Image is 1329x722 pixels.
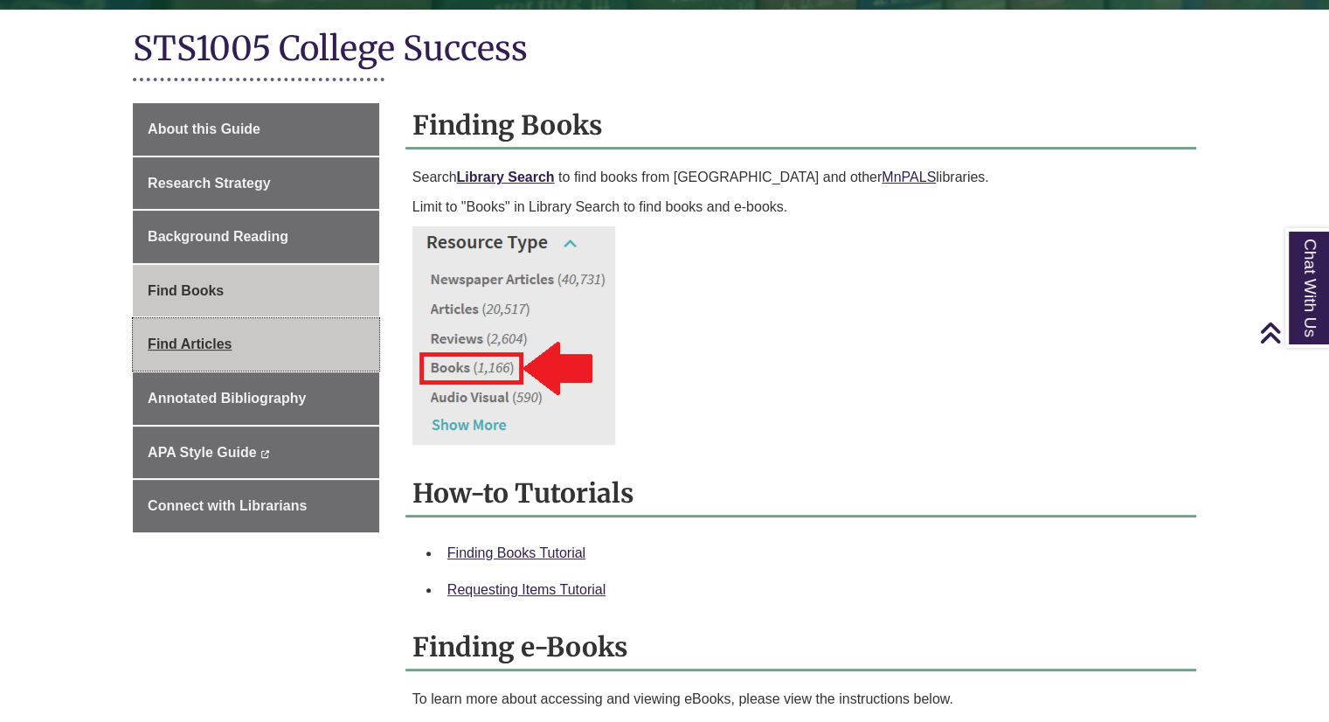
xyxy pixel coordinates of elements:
[412,197,1189,218] p: Limit to "Books" in Library Search to find books and e-books.
[447,545,585,560] a: Finding Books Tutorial
[133,318,379,371] a: Find Articles
[133,427,379,479] a: APA Style Guide
[882,170,936,184] a: MnPALS
[412,167,1189,188] p: Search to find books from [GEOGRAPHIC_DATA] and other libraries.
[405,471,1196,517] h2: How-to Tutorials
[456,170,554,184] a: Library Search
[447,582,606,597] a: Requesting Items Tutorial
[405,103,1196,149] h2: Finding Books
[148,176,271,191] span: Research Strategy
[148,391,306,406] span: Annotated Bibliography
[133,103,379,156] a: About this Guide
[148,337,232,351] span: Find Articles
[148,121,260,136] span: About this Guide
[148,283,224,298] span: Find Books
[133,480,379,532] a: Connect with Librarians
[133,265,379,317] a: Find Books
[1259,321,1325,344] a: Back to Top
[133,103,379,532] div: Guide Page Menu
[133,211,379,263] a: Background Reading
[133,372,379,425] a: Annotated Bibliography
[133,27,1196,73] h1: STS1005 College Success
[133,157,379,210] a: Research Strategy
[405,625,1196,671] h2: Finding e-Books
[148,445,256,460] span: APA Style Guide
[412,689,1189,710] p: To learn more about accessing and viewing eBooks, please view the instructions below.
[148,498,307,513] span: Connect with Librarians
[260,450,270,458] i: This link opens in a new window
[148,229,288,244] span: Background Reading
